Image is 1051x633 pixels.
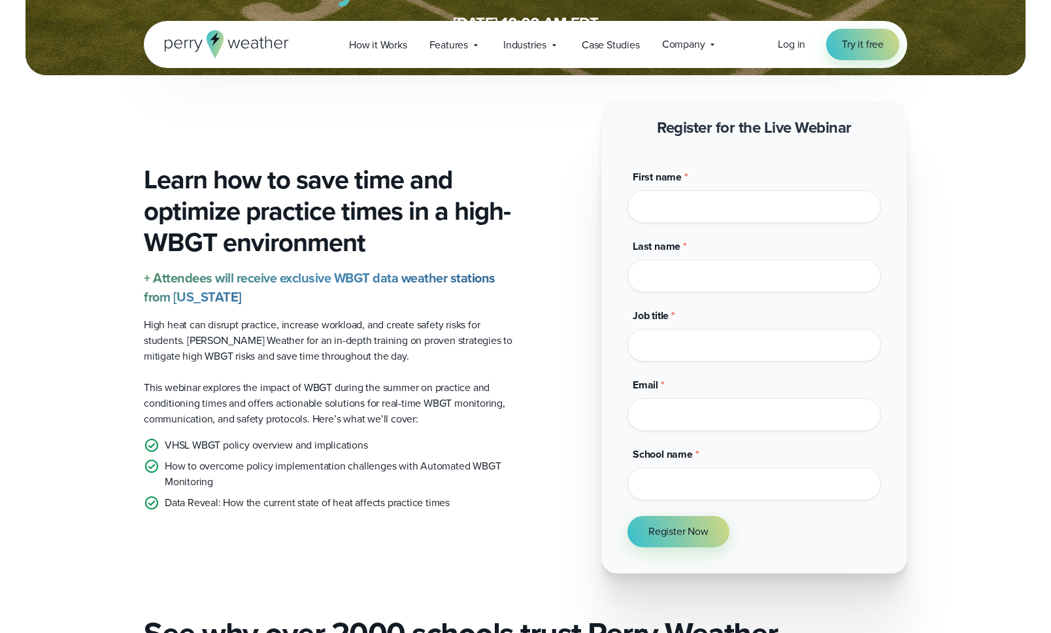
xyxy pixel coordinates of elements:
span: Features [429,37,468,53]
button: Register Now [627,516,729,547]
span: How it Works [349,37,407,53]
strong: [DATE] 10:00 AM EDT [453,11,599,35]
a: Case Studies [571,31,651,58]
span: Try it free [842,37,884,52]
span: First name [633,169,682,184]
span: Case Studies [582,37,640,53]
h3: Learn how to save time and optimize practice times in a high-WBGT environment [144,164,515,258]
p: High heat can disrupt practice, increase workload, and create safety risks for students. [PERSON_... [144,317,515,364]
p: VHSL WBGT policy overview and implications [165,437,368,453]
p: Data Reveal: How the current state of heat affects practice times [165,495,450,511]
p: How to overcome policy implementation challenges with Automated WBGT Monitoring [165,458,515,490]
span: Industries [503,37,546,53]
span: Email [633,377,658,392]
strong: + Attendees will receive exclusive WBGT data weather stations from [US_STATE] [144,268,495,307]
a: Try it free [826,29,899,60]
span: School name [633,447,693,462]
span: Job title [633,308,669,323]
p: This webinar explores the impact of WBGT during the summer on practice and conditioning times and... [144,380,515,427]
span: Company [662,37,705,52]
span: Register Now [648,524,709,539]
a: How it Works [338,31,418,58]
strong: Register for the Live Webinar [657,116,852,139]
span: Last name [633,239,680,254]
a: Log in [778,37,805,52]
